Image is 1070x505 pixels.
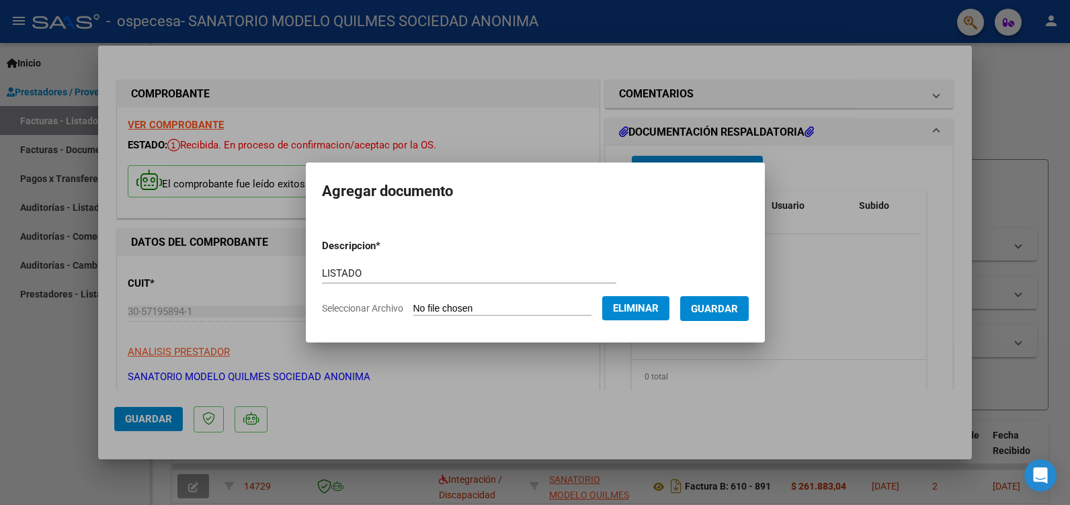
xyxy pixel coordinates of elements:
span: Guardar [691,303,738,315]
div: Open Intercom Messenger [1024,459,1057,492]
button: Guardar [680,296,749,321]
span: Seleccionar Archivo [322,303,403,314]
p: Descripcion [322,238,450,254]
button: Eliminar [602,296,669,320]
h2: Agregar documento [322,179,749,204]
span: Eliminar [613,302,659,314]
